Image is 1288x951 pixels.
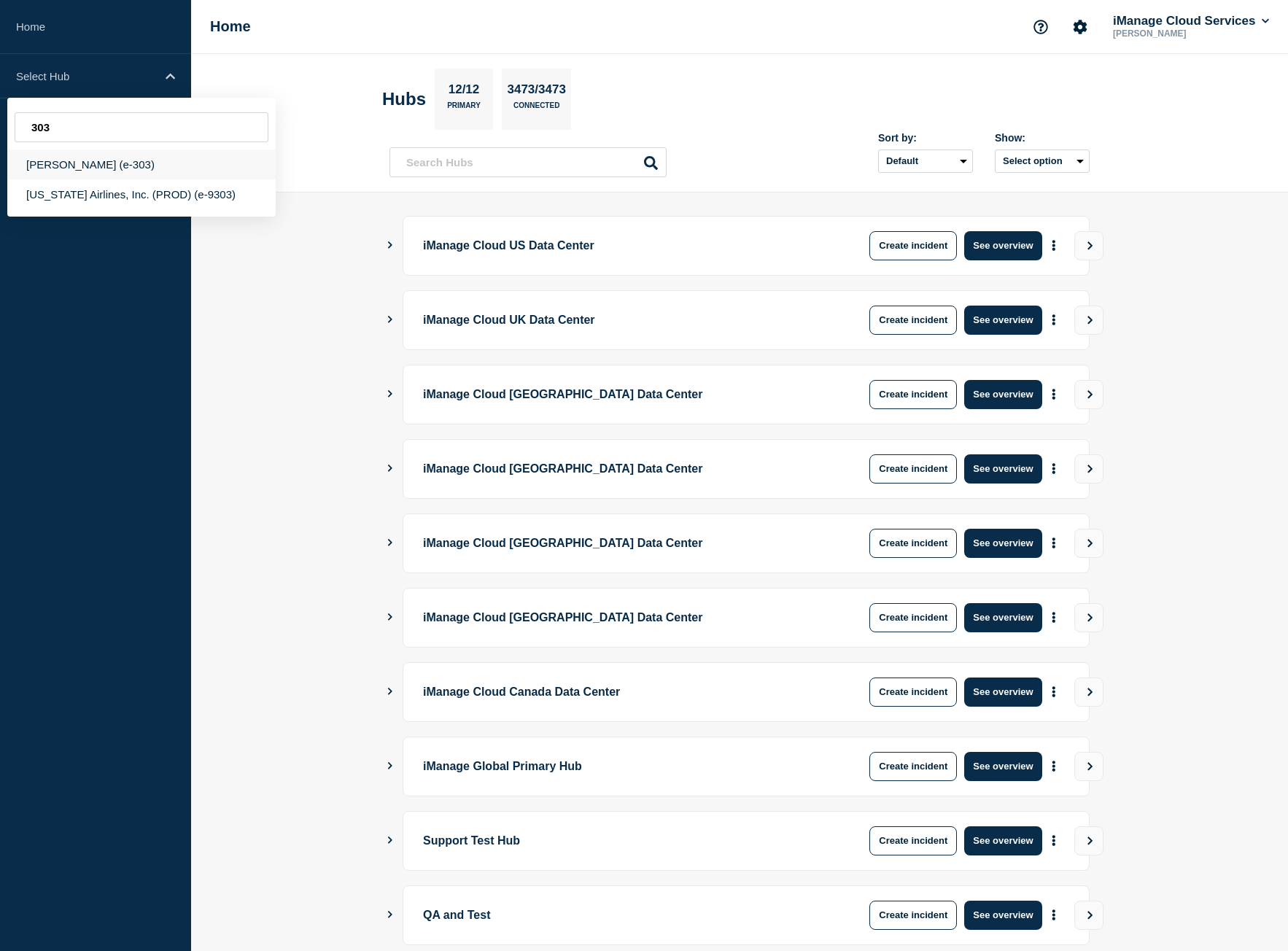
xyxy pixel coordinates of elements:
p: iManage Cloud [GEOGRAPHIC_DATA] Data Center [423,529,826,558]
p: 3473/3473 [502,82,571,101]
button: More actions [1044,753,1063,780]
button: See overview [964,826,1041,855]
button: View [1074,529,1103,558]
button: Create incident [869,826,957,855]
button: Support [1025,12,1056,42]
input: Search Hubs [389,147,667,177]
p: Support Test Hub [423,826,826,855]
button: Show Connected Hubs [387,686,394,697]
button: View [1074,603,1103,632]
button: More actions [1044,381,1063,408]
button: See overview [964,231,1041,260]
button: Show Connected Hubs [387,761,394,772]
p: 12/12 [443,82,485,101]
button: Select option [995,150,1090,173]
button: Create incident [869,380,957,409]
button: See overview [964,380,1041,409]
div: [US_STATE] Airlines, Inc. (PROD) (e-9303) [7,179,276,209]
p: iManage Cloud Canada Data Center [423,678,826,707]
p: [PERSON_NAME] [1110,28,1262,39]
button: iManage Cloud Services [1110,14,1272,28]
p: Primary [447,101,481,117]
select: Sort by [878,150,973,173]
button: View [1074,826,1103,855]
h2: Hubs [382,89,426,109]
button: View [1074,678,1103,707]
p: Connected [513,101,559,117]
button: View [1074,454,1103,484]
button: See overview [964,678,1041,707]
button: Create incident [869,231,957,260]
button: Show Connected Hubs [387,909,394,920]
button: More actions [1044,827,1063,854]
button: More actions [1044,232,1063,259]
button: Show Connected Hubs [387,240,394,251]
button: More actions [1044,529,1063,556]
button: More actions [1044,678,1063,705]
button: More actions [1044,455,1063,482]
div: Show: [995,132,1090,144]
button: More actions [1044,604,1063,631]
div: Sort by: [878,132,973,144]
button: View [1074,306,1103,335]
button: See overview [964,306,1041,335]
button: Create incident [869,454,957,484]
p: iManage Cloud [GEOGRAPHIC_DATA] Data Center [423,380,826,409]
button: See overview [964,603,1041,632]
h1: Home [210,18,251,35]
button: View [1074,901,1103,930]
button: See overview [964,752,1041,781]
button: Create incident [869,306,957,335]
button: View [1074,231,1103,260]
button: Create incident [869,752,957,781]
button: Show Connected Hubs [387,612,394,623]
button: View [1074,752,1103,781]
button: Create incident [869,529,957,558]
p: Select Hub [16,70,156,82]
button: Show Connected Hubs [387,314,394,325]
button: Create incident [869,678,957,707]
button: See overview [964,454,1041,484]
button: Account settings [1065,12,1095,42]
button: See overview [964,529,1041,558]
p: iManage Global Primary Hub [423,752,826,781]
button: See overview [964,901,1041,930]
p: iManage Cloud UK Data Center [423,306,826,335]
button: More actions [1044,901,1063,928]
button: Show Connected Hubs [387,537,394,548]
button: Show Connected Hubs [387,389,394,400]
p: iManage Cloud US Data Center [423,231,826,260]
p: iManage Cloud [GEOGRAPHIC_DATA] Data Center [423,454,826,484]
button: Create incident [869,603,957,632]
button: View [1074,380,1103,409]
button: Show Connected Hubs [387,835,394,846]
p: QA and Test [423,901,826,930]
button: More actions [1044,306,1063,333]
button: Show Connected Hubs [387,463,394,474]
button: Create incident [869,901,957,930]
p: iManage Cloud [GEOGRAPHIC_DATA] Data Center [423,603,826,632]
div: [PERSON_NAME] (e-303) [7,150,276,179]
